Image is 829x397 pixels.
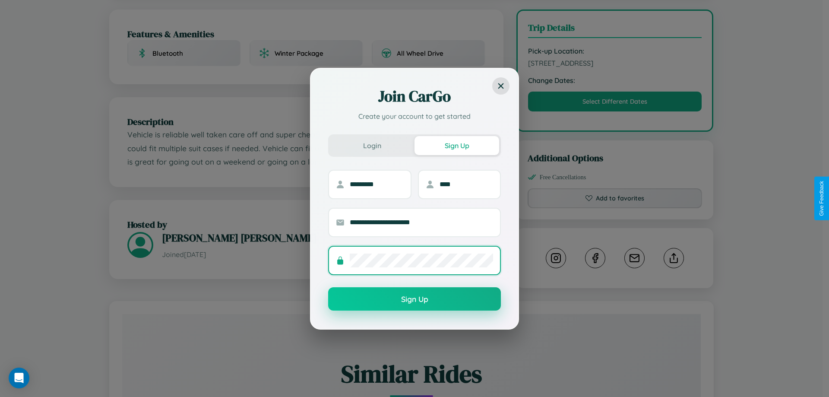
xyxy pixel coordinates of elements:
div: Open Intercom Messenger [9,368,29,388]
p: Create your account to get started [328,111,501,121]
button: Sign Up [414,136,499,155]
button: Sign Up [328,287,501,311]
h2: Join CarGo [328,86,501,107]
button: Login [330,136,414,155]
div: Give Feedback [819,181,825,216]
